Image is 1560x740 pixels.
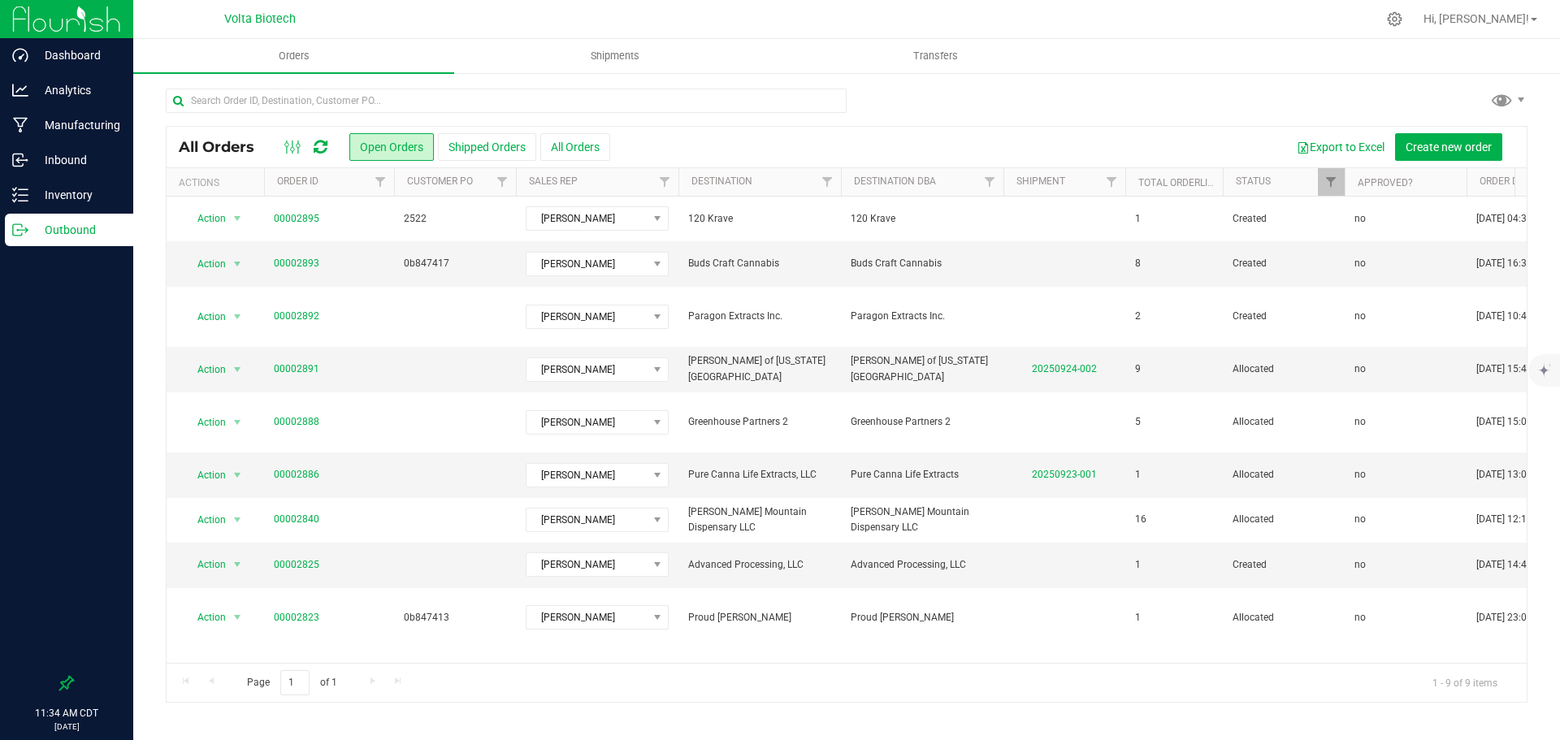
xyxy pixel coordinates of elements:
span: 0b847417 [404,256,506,271]
p: Outbound [28,220,126,240]
span: 2 [1135,309,1141,324]
span: 1 - 9 of 9 items [1419,670,1510,695]
inline-svg: Analytics [12,82,28,98]
span: select [227,464,248,487]
inline-svg: Manufacturing [12,117,28,133]
span: Volta Biotech [224,12,296,26]
span: Proud [PERSON_NAME] [688,610,831,625]
p: Manufacturing [28,115,126,135]
span: select [227,606,248,629]
input: Search Order ID, Destination, Customer PO... [166,89,847,113]
span: Orders [257,49,331,63]
a: Filter [814,168,841,196]
inline-svg: Dashboard [12,47,28,63]
a: Filter [489,168,516,196]
span: no [1354,211,1366,227]
span: [PERSON_NAME] [526,553,648,576]
inline-svg: Outbound [12,222,28,238]
span: Pure Canna Life Extracts, LLC [688,467,831,483]
span: 120 Krave [688,211,831,227]
span: no [1354,361,1366,377]
a: 00002886 [274,467,319,483]
button: Create new order [1395,133,1502,161]
span: Action [183,411,227,434]
span: [PERSON_NAME] [526,358,648,381]
a: 00002840 [274,512,319,527]
span: 9 [1135,361,1141,377]
p: 11:34 AM CDT [7,706,126,721]
span: 8 [1135,256,1141,271]
span: Action [183,358,227,381]
span: no [1354,610,1366,625]
a: 00002823 [274,610,319,625]
a: Sales Rep [529,175,578,187]
span: 16 [1135,512,1146,527]
span: select [227,411,248,434]
inline-svg: Inbound [12,152,28,168]
span: [PERSON_NAME] of [US_STATE][GEOGRAPHIC_DATA] [688,353,831,384]
a: Shipment [1016,175,1065,187]
span: [PERSON_NAME] [526,207,648,230]
span: no [1354,414,1366,430]
a: Destination [691,175,752,187]
span: [PERSON_NAME] Mountain Dispensary LLC [851,504,994,535]
button: Shipped Orders [438,133,536,161]
a: Destination DBA [854,175,936,187]
a: Transfers [775,39,1096,73]
p: Analytics [28,80,126,100]
span: select [227,358,248,381]
span: All Orders [179,138,271,156]
span: select [227,253,248,275]
span: Buds Craft Cannabis [688,256,831,271]
p: Inventory [28,185,126,205]
iframe: Resource center [16,610,65,659]
span: Allocated [1233,414,1335,430]
label: Pin the sidebar to full width on large screens [58,675,75,691]
span: select [227,553,248,576]
span: Create new order [1406,141,1492,154]
span: select [227,207,248,230]
a: 00002825 [274,557,319,573]
a: 20250923-001 [1032,469,1097,480]
span: Action [183,464,227,487]
span: Buds Craft Cannabis [851,256,994,271]
div: Actions [179,177,258,188]
span: [PERSON_NAME] [526,253,648,275]
span: Action [183,553,227,576]
span: no [1354,256,1366,271]
input: 1 [280,670,310,695]
span: select [227,508,248,531]
span: no [1354,309,1366,324]
a: Shipments [454,39,775,73]
a: Filter [1318,168,1345,196]
span: Hi, [PERSON_NAME]! [1423,12,1529,25]
span: 5 [1135,414,1141,430]
span: no [1354,512,1366,527]
span: [PERSON_NAME] [526,305,648,328]
span: 120 Krave [851,211,994,227]
a: Status [1236,175,1271,187]
span: Created [1233,211,1335,227]
span: Created [1233,309,1335,324]
p: [DATE] [7,721,126,733]
a: 00002893 [274,256,319,271]
button: Export to Excel [1286,133,1395,161]
span: Allocated [1233,512,1335,527]
a: Approved? [1358,177,1413,188]
span: Pure Canna Life Extracts [851,467,994,483]
inline-svg: Inventory [12,187,28,203]
span: [PERSON_NAME] [526,464,648,487]
a: 20250924-002 [1032,363,1097,374]
span: Page of 1 [233,670,350,695]
p: Dashboard [28,45,126,65]
span: 1 [1135,610,1141,625]
span: 2522 [404,211,506,227]
span: Action [183,508,227,531]
a: 00002888 [274,414,319,430]
button: All Orders [540,133,610,161]
span: [PERSON_NAME] [526,606,648,629]
a: Filter [367,168,394,196]
span: 0b847413 [404,610,506,625]
a: Order ID [277,175,318,187]
span: Action [183,253,227,275]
